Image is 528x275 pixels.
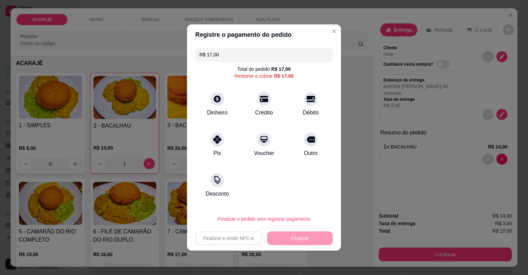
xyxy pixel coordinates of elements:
div: R$ 17,00 [271,66,291,73]
div: Desconto [206,190,229,198]
button: Finalizar o pedido sem registrar pagamento [195,212,333,226]
div: Outro [304,149,318,157]
div: R$ 17,00 [274,73,294,79]
div: Pix [213,149,221,157]
header: Registre o pagamento do pedido [187,24,341,45]
div: Dinheiro [207,109,228,117]
input: Ex.: hambúrguer de cordeiro [199,48,329,62]
div: Total do pedido [237,66,291,73]
div: Débito [303,109,319,117]
div: Restante a cobrar [234,73,294,79]
div: Voucher [254,149,274,157]
button: Close [329,26,340,37]
div: Crédito [255,109,273,117]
